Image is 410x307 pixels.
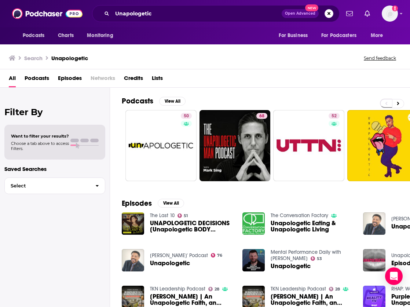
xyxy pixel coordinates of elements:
a: Credits [124,72,143,87]
span: Select [5,183,89,188]
a: Unapologetic [150,260,190,266]
span: Want to filter your results? [11,134,69,139]
a: 68 [199,110,271,181]
span: Monitoring [87,30,113,41]
a: Unapologetic [271,263,311,269]
span: 28 [335,288,340,291]
h3: Search [24,55,43,62]
span: [PERSON_NAME] | An Unapologetic Faith, an Unapologetic Leader [150,293,234,306]
a: Episodes [58,72,82,87]
button: View All [158,199,184,208]
a: 52 [329,113,340,119]
a: The Conversation Factory [271,212,328,219]
a: 68 [256,113,267,119]
button: Send feedback [362,55,398,61]
span: 51 [184,214,188,218]
h2: Filter By [4,107,105,117]
img: Unapologetic Eating & Unapologetic Living [242,212,265,235]
span: 52 [332,113,337,120]
span: [PERSON_NAME] | An Unapologetic Faith, an Unapologetic Leader [271,293,354,306]
a: Lisa Fields | An Unapologetic Faith, an Unapologetic Leader [271,293,354,306]
span: 28 [215,288,219,291]
span: Podcasts [23,30,44,41]
span: Logged in as shcarlos [382,6,398,22]
button: View All [159,97,186,106]
button: Show profile menu [382,6,398,22]
button: open menu [18,29,54,43]
a: Lists [152,72,163,87]
a: Lisa Fields | An Unapologetic Faith, an Unapologetic Leader [150,293,234,306]
img: Unapologetic [242,249,265,271]
input: Search podcasts, credits, & more... [112,8,282,19]
a: Unapologetic [122,249,144,271]
h2: Episodes [122,199,152,208]
span: Open Advanced [285,12,315,15]
span: 68 [259,113,264,120]
span: Networks [91,72,115,87]
span: More [371,30,383,41]
a: TKN Leadership Podcast [150,286,205,292]
span: Charts [58,30,74,41]
a: The Last 10 [150,212,175,219]
button: open menu [316,29,367,43]
span: Choose a tab above to access filters. [11,141,69,151]
a: Show notifications dropdown [362,7,373,20]
img: Unapologetic [363,212,385,235]
a: All [9,72,16,87]
span: 50 [184,113,189,120]
img: Episode 1 - Unapologetic [363,249,385,271]
a: 50 [125,110,197,181]
h2: Podcasts [122,96,153,106]
span: New [305,4,318,11]
div: Search podcasts, credits, & more... [92,5,340,22]
span: For Podcasters [321,30,356,41]
a: 51 [177,213,188,218]
a: Show notifications dropdown [343,7,356,20]
a: Podcasts [25,72,49,87]
span: 53 [317,257,322,260]
button: open menu [366,29,392,43]
a: 28 [329,287,340,291]
a: PodcastsView All [122,96,186,106]
a: TKN Leadership Podcast [271,286,326,292]
a: UNAPOLOGETIC DECISIONS [Unapologetic BODY Decisions] [150,220,234,233]
a: 53 [311,256,322,261]
a: 28 [208,287,220,291]
a: Mental Performance Daily with Brian Cain [271,249,341,262]
button: Select [4,178,105,194]
button: open menu [82,29,122,43]
a: EpisodesView All [122,199,184,208]
a: Unapologetic Eating & Unapologetic Living [271,220,354,233]
button: open menu [274,29,317,43]
a: 76 [211,253,223,257]
button: Open AdvancedNew [282,9,319,18]
span: For Business [279,30,308,41]
a: Charts [53,29,78,43]
img: Podchaser - Follow, Share and Rate Podcasts [12,7,83,21]
a: Tony Evans' Podcast [150,252,208,259]
img: UNAPOLOGETIC DECISIONS [Unapologetic BODY Decisions] [122,212,144,235]
a: 50 [181,113,192,119]
div: Open Intercom Messenger [385,267,403,285]
a: 52 [273,110,344,181]
span: 76 [217,254,222,257]
h3: Unapologetic [51,55,88,62]
svg: Add a profile image [392,6,398,11]
img: User Profile [382,6,398,22]
p: Saved Searches [4,165,105,172]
